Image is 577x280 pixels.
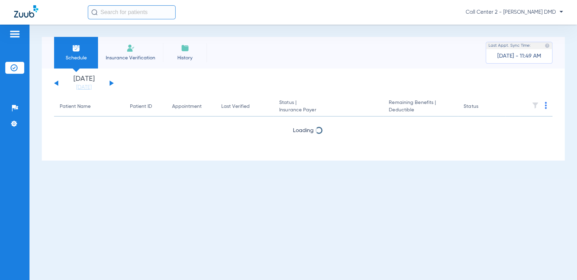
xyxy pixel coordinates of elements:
span: Insurance Verification [103,54,158,61]
div: Patient ID [130,103,161,110]
img: Zuub Logo [14,5,38,18]
th: Status [458,97,505,117]
input: Search for patients [88,5,176,19]
span: Deductible [389,106,452,114]
span: Last Appt. Sync Time: [489,42,531,49]
span: [DATE] - 11:49 AM [497,53,541,60]
span: Insurance Payer [279,106,378,114]
div: Appointment [172,103,202,110]
span: Loading [293,128,314,134]
li: [DATE] [63,76,105,91]
img: Schedule [72,44,80,52]
div: Patient Name [60,103,119,110]
a: [DATE] [63,84,105,91]
span: History [168,54,202,61]
img: Manual Insurance Verification [126,44,135,52]
div: Patient ID [130,103,152,110]
div: Last Verified [221,103,250,110]
span: Call Center 2 - [PERSON_NAME] DMD [466,9,563,16]
img: Search Icon [91,9,98,15]
img: group-dot-blue.svg [545,102,547,109]
div: Patient Name [60,103,91,110]
img: filter.svg [532,102,539,109]
div: Appointment [172,103,210,110]
img: History [181,44,189,52]
div: Last Verified [221,103,268,110]
span: Schedule [59,54,93,61]
img: hamburger-icon [9,30,20,38]
th: Status | [274,97,383,117]
img: last sync help info [545,43,550,48]
th: Remaining Benefits | [383,97,458,117]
